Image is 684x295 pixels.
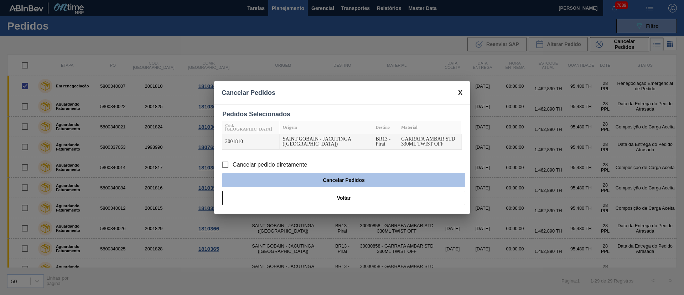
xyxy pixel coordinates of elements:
td: SAINT GOBAIN - JACUTINGA ([GEOGRAPHIC_DATA]) [280,134,373,150]
th: Destino [373,121,399,134]
span: Cancelar Pedidos [222,89,275,97]
td: BR13 - Piraí [373,134,399,150]
button: Voltar [222,191,465,205]
span: Cancelar pedido diretamente [233,161,307,169]
th: Origem [280,121,373,134]
div: Pedidos Selecionados [222,111,462,118]
th: Cód. [GEOGRAPHIC_DATA] [222,121,280,134]
td: 2001810 [222,134,280,150]
th: Material [398,121,462,134]
td: GARRAFA AMBAR STD 330ML TWIST OFF [398,134,462,150]
button: Cancelar Pedidos [222,173,465,187]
